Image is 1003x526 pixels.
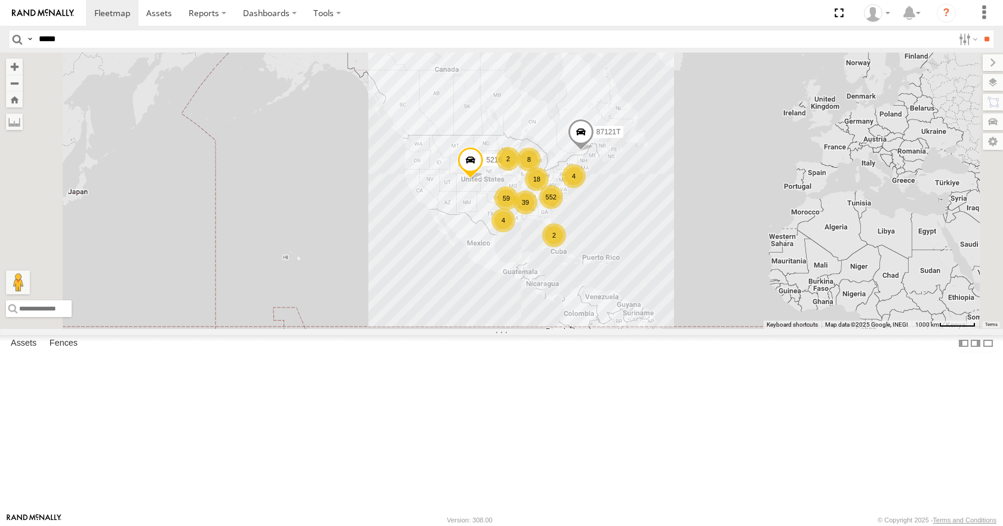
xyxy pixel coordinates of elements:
[25,30,35,48] label: Search Query
[6,75,23,91] button: Zoom out
[915,321,939,328] span: 1000 km
[496,147,520,171] div: 2
[12,9,74,17] img: rand-logo.svg
[539,185,563,209] div: 552
[933,516,996,524] a: Terms and Conditions
[983,133,1003,150] label: Map Settings
[517,147,541,171] div: 8
[486,156,502,164] span: 5216
[5,336,42,352] label: Assets
[982,335,994,352] label: Hide Summary Table
[6,113,23,130] label: Measure
[491,208,515,232] div: 4
[44,336,84,352] label: Fences
[525,167,549,191] div: 18
[596,128,621,136] span: 87121T
[542,223,566,247] div: 2
[6,59,23,75] button: Zoom in
[937,4,956,23] i: ?
[767,321,818,329] button: Keyboard shortcuts
[513,190,537,214] div: 39
[825,321,908,328] span: Map data ©2025 Google, INEGI
[494,186,518,210] div: 59
[954,30,980,48] label: Search Filter Options
[860,4,894,22] div: Summer Walker
[970,335,982,352] label: Dock Summary Table to the Right
[912,321,979,329] button: Map Scale: 1000 km per 57 pixels
[985,322,998,327] a: Terms (opens in new tab)
[958,335,970,352] label: Dock Summary Table to the Left
[6,270,30,294] button: Drag Pegman onto the map to open Street View
[562,164,586,188] div: 4
[447,516,493,524] div: Version: 308.00
[878,516,996,524] div: © Copyright 2025 -
[6,91,23,107] button: Zoom Home
[7,514,61,526] a: Visit our Website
